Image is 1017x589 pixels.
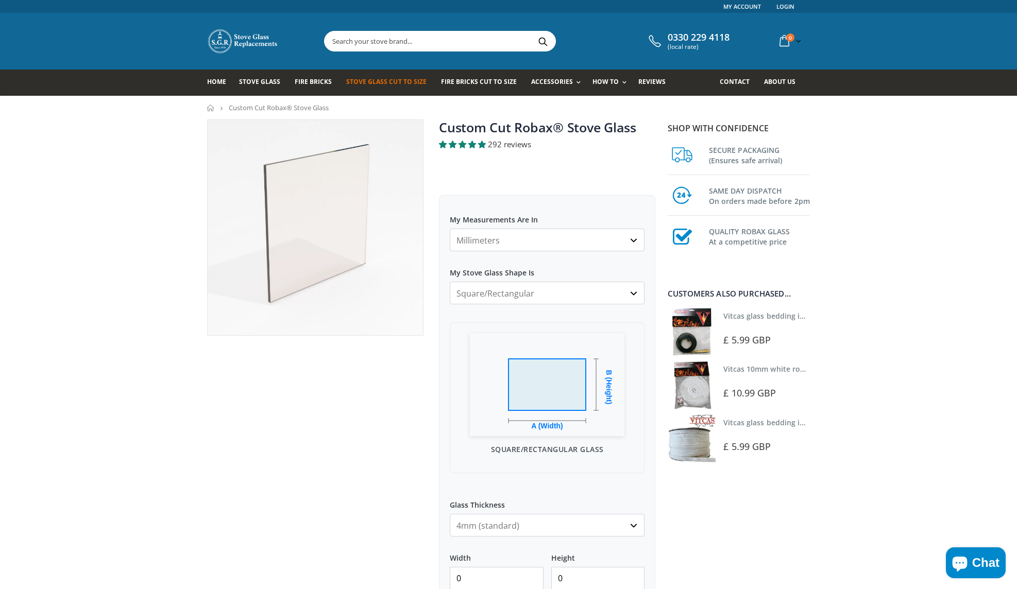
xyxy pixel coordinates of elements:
[325,31,671,51] input: Search your stove brand...
[295,70,340,96] a: Fire Bricks
[668,122,810,134] p: Shop with confidence
[239,77,280,86] span: Stove Glass
[720,70,757,96] a: Contact
[943,547,1009,581] inbox-online-store-chat: Shopify online store chat
[592,77,619,86] span: How To
[441,77,517,86] span: Fire Bricks Cut To Size
[720,77,750,86] span: Contact
[709,184,810,206] h3: SAME DAY DISPATCH On orders made before 2pm
[346,70,434,96] a: Stove Glass Cut To Size
[439,139,488,149] span: 4.94 stars
[764,77,795,86] span: About us
[709,224,810,247] h3: QUALITY ROBAX GLASS At a competitive price
[592,70,632,96] a: How To
[668,32,730,43] span: 0330 229 4118
[551,544,645,563] label: Height
[764,70,803,96] a: About us
[723,440,771,453] span: £ 5.99 GBP
[723,334,771,346] span: £ 5.99 GBP
[668,414,716,462] img: Vitcas stove glass bedding in tape
[207,28,279,54] img: Stove Glass Replacement
[775,31,803,51] a: 0
[346,77,426,86] span: Stove Glass Cut To Size
[668,308,716,356] img: Vitcas stove glass bedding in tape
[207,77,226,86] span: Home
[723,364,925,374] a: Vitcas 10mm white rope kit - includes rope seal and glue!
[709,143,810,166] h3: SECURE PACKAGING (Ensures safe arrival)
[668,290,810,298] div: Customers also purchased...
[441,70,524,96] a: Fire Bricks Cut To Size
[723,311,916,321] a: Vitcas glass bedding in tape - 2mm x 10mm x 2 meters
[439,118,636,136] a: Custom Cut Robax® Stove Glass
[668,361,716,409] img: Vitcas white rope, glue and gloves kit 10mm
[638,77,666,86] span: Reviews
[450,544,544,563] label: Width
[723,418,942,427] a: Vitcas glass bedding in tape - 2mm x 15mm x 2 meters (White)
[207,70,234,96] a: Home
[229,103,329,112] span: Custom Cut Robax® Stove Glass
[239,70,288,96] a: Stove Glass
[207,105,215,111] a: Home
[646,32,730,50] a: 0330 229 4118 (local rate)
[531,77,573,86] span: Accessories
[470,333,624,436] img: Glass Shape Preview
[450,259,645,278] label: My Stove Glass Shape Is
[295,77,332,86] span: Fire Bricks
[786,33,794,42] span: 0
[450,491,645,510] label: Glass Thickness
[638,70,673,96] a: Reviews
[461,444,634,455] p: Square/Rectangular Glass
[208,120,423,335] img: stove_glass_made_to_measure_800x_crop_center.webp
[531,31,554,51] button: Search
[450,206,645,224] label: My Measurements Are In
[723,387,776,399] span: £ 10.99 GBP
[531,70,586,96] a: Accessories
[668,43,730,50] span: (local rate)
[488,139,531,149] span: 292 reviews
